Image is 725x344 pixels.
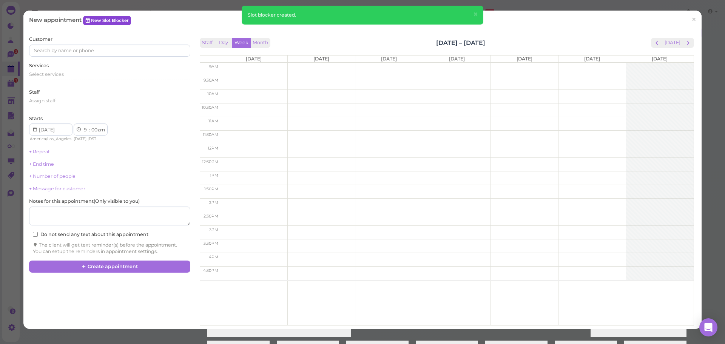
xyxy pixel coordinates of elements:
div: The client will get text reminder(s) before the appointment. You can setup the reminders in appoi... [33,242,186,255]
button: Day [214,38,233,48]
span: 1:30pm [204,187,218,191]
button: Staff [200,38,215,48]
div: Open Intercom Messenger [699,318,717,336]
a: New Slot Blocker [83,16,131,25]
span: 9:30am [204,78,218,83]
span: America/Los_Angeles [30,136,71,141]
span: × [473,9,478,20]
button: Week [232,38,251,48]
button: [DATE] [662,38,683,48]
span: DST [89,136,96,141]
span: 2pm [209,200,218,205]
span: 1pm [210,173,218,178]
span: [DATE] [449,56,465,62]
span: 12:30pm [202,159,218,164]
span: 4:30pm [203,268,218,273]
button: next [682,38,694,48]
label: Starts [29,115,43,122]
span: 9am [209,64,218,69]
span: [DATE] [313,56,329,62]
span: Select services [29,71,64,77]
span: [DATE] [246,56,262,62]
span: × [691,14,696,25]
span: 3pm [209,227,218,232]
span: [DATE] [517,56,532,62]
span: [DATE] [584,56,600,62]
span: 4pm [209,255,218,259]
button: Create appointment [29,261,190,273]
button: Month [250,38,270,48]
a: + Number of people [29,173,76,179]
label: Notes for this appointment ( Only visible to you ) [29,198,140,205]
span: 3:30pm [204,241,218,246]
span: Assign staff [29,98,56,103]
input: Do not send any text about this appointment [33,232,38,237]
label: Services [29,62,49,69]
button: Close [469,6,483,23]
span: 2:30pm [204,214,218,219]
a: + End time [29,161,54,167]
input: Search by name or phone [29,45,190,57]
span: 12pm [208,146,218,151]
h2: [DATE] – [DATE] [436,39,485,47]
label: Customer [29,36,52,43]
label: Do not send any text about this appointment [33,231,148,238]
button: prev [651,38,663,48]
span: 11am [208,119,218,123]
span: [DATE] [652,56,668,62]
a: + Repeat [29,149,50,154]
a: + Message for customer [29,186,85,191]
label: Staff [29,89,40,96]
span: [DATE] [74,136,86,141]
div: | | [29,136,113,142]
span: [DATE] [381,56,397,62]
span: 11:30am [203,132,218,137]
span: New appointment [29,16,83,23]
span: 10am [207,91,218,96]
span: 10:30am [202,105,218,110]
